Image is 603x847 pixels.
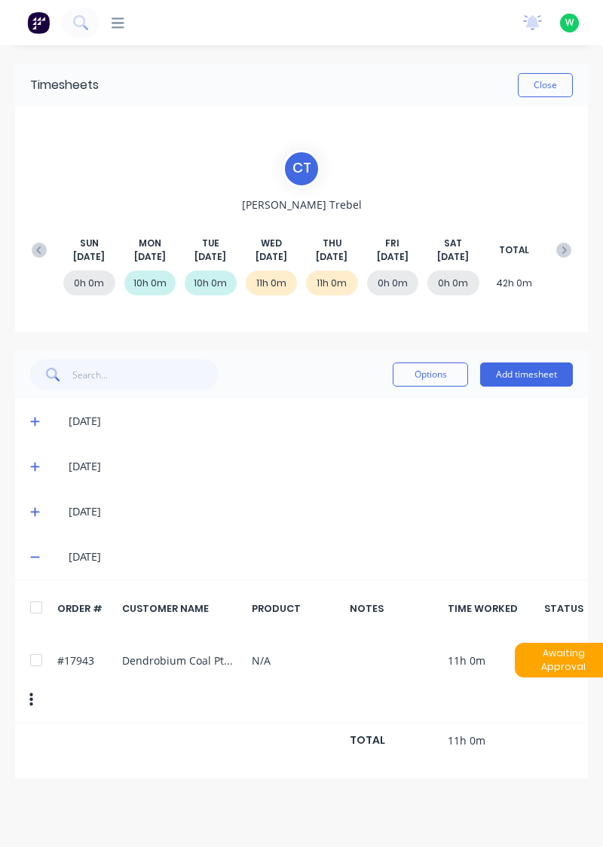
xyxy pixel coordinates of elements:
[124,271,176,295] div: 10h 0m
[252,601,341,616] div: PRODUCT
[437,250,469,264] span: [DATE]
[69,503,573,520] div: [DATE]
[69,413,573,430] div: [DATE]
[367,271,419,295] div: 0h 0m
[202,237,219,250] span: TUE
[139,237,161,250] span: MON
[246,271,298,295] div: 11h 0m
[488,271,540,295] div: 42h 0m
[30,76,99,94] div: Timesheets
[306,271,358,295] div: 11h 0m
[122,601,243,616] div: CUSTOMER NAME
[80,237,99,250] span: SUN
[448,601,546,616] div: TIME WORKED
[194,250,226,264] span: [DATE]
[385,237,399,250] span: FRI
[63,271,115,295] div: 0h 0m
[185,271,237,295] div: 10h 0m
[134,250,166,264] span: [DATE]
[377,250,409,264] span: [DATE]
[480,362,573,387] button: Add timesheet
[57,601,114,616] div: ORDER #
[499,243,529,257] span: TOTAL
[444,237,462,250] span: SAT
[316,250,347,264] span: [DATE]
[283,150,320,188] div: C T
[323,237,341,250] span: THU
[565,16,574,29] span: W
[242,197,362,213] span: [PERSON_NAME] Trebel
[350,601,439,616] div: NOTES
[73,250,105,264] span: [DATE]
[261,237,282,250] span: WED
[518,73,573,97] button: Close
[72,359,219,390] input: Search...
[427,271,479,295] div: 0h 0m
[554,601,573,616] div: STATUS
[69,549,573,565] div: [DATE]
[27,11,50,34] img: Factory
[69,458,573,475] div: [DATE]
[393,362,468,387] button: Options
[256,250,287,264] span: [DATE]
